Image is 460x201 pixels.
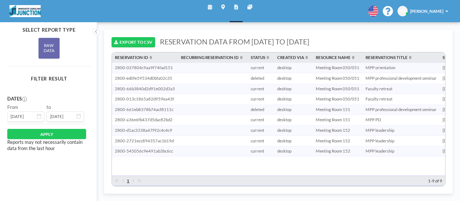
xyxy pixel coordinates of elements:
[7,139,86,151] p: Reports may not necessarily contain data from the last hour
[7,129,86,139] button: APPLY
[120,40,152,44] span: EXPORT TO CSV
[39,38,59,59] div: RAW DATA
[47,104,51,110] label: to
[410,9,443,13] span: [PERSON_NAME]
[160,38,309,47] span: RESERVATION DATA FROM [DATE] TO [DATE]
[7,27,91,33] h4: SELECT REPORT TYPE
[9,5,41,17] img: organization-logo
[40,132,53,137] span: APPLY
[112,37,155,47] button: EXPORT TO CSV
[7,104,18,110] label: From
[7,76,91,82] h4: FILTER RESULT
[399,8,406,13] span: ME
[7,96,22,102] h4: DATES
